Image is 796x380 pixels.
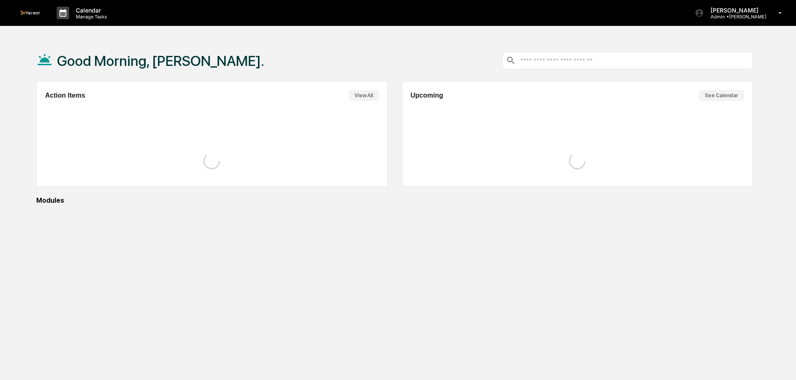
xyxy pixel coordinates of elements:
[69,14,111,20] p: Manage Tasks
[699,90,744,101] button: See Calendar
[349,90,379,101] button: View All
[36,196,753,204] div: Modules
[69,7,111,14] p: Calendar
[411,92,443,99] h2: Upcoming
[704,7,766,14] p: [PERSON_NAME]
[20,11,40,15] img: logo
[57,53,264,69] h1: Good Morning, [PERSON_NAME].
[45,92,85,99] h2: Action Items
[704,14,766,20] p: Admin • [PERSON_NAME]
